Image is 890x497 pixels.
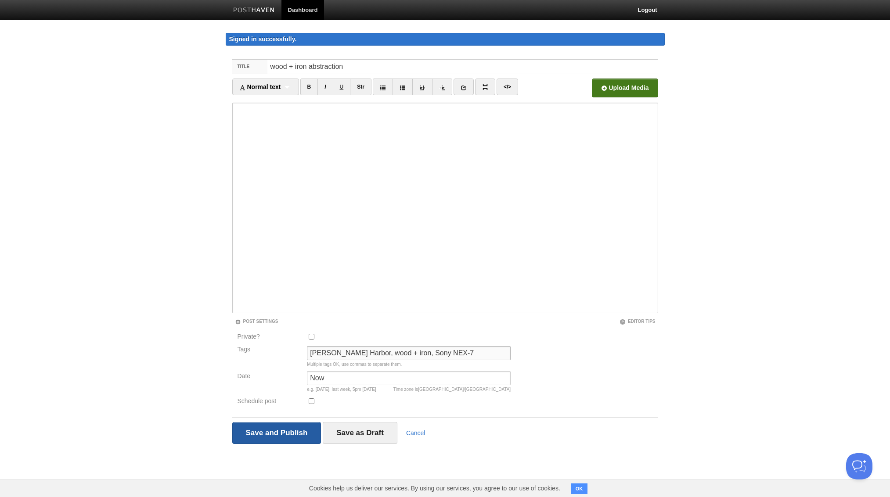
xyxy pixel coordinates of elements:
[235,346,305,352] label: Tags
[571,483,588,494] button: OK
[350,79,371,95] a: Str
[300,79,318,95] a: B
[238,373,302,381] label: Date
[226,33,665,46] div: Signed in successfully.
[497,79,518,95] a: </>
[357,84,364,90] del: Str
[846,453,872,479] iframe: Help Scout Beacon - Open
[317,79,333,95] a: I
[233,7,275,14] img: Posthaven-bar
[323,422,397,444] input: Save as Draft
[393,387,511,392] div: Time zone is
[300,479,569,497] span: Cookies help us deliver our services. By using our services, you agree to our use of cookies.
[232,422,321,444] input: Save and Publish
[307,387,511,392] div: e.g. [DATE], last week, 5pm [DATE]
[482,84,488,90] img: pagebreak-icon.png
[307,362,511,367] div: Multiple tags OK, use commas to separate them.
[232,60,268,74] label: Title
[235,319,278,324] a: Post Settings
[238,398,302,406] label: Schedule post
[406,429,425,436] a: Cancel
[418,387,511,392] span: [GEOGRAPHIC_DATA]/[GEOGRAPHIC_DATA]
[239,83,281,90] span: Normal text
[238,333,302,342] label: Private?
[620,319,656,324] a: Editor Tips
[333,79,351,95] a: U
